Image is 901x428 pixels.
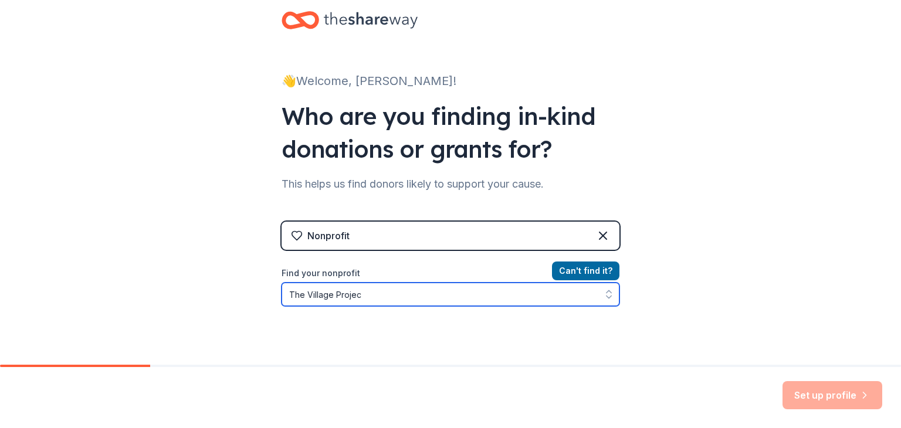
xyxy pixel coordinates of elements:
div: Nonprofit [307,229,350,243]
input: Search by name, EIN, or city [282,283,619,306]
div: Who are you finding in-kind donations or grants for? [282,100,619,165]
label: Find your nonprofit [282,266,619,280]
div: This helps us find donors likely to support your cause. [282,175,619,193]
div: 👋 Welcome, [PERSON_NAME]! [282,72,619,90]
button: Can't find it? [552,261,619,280]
